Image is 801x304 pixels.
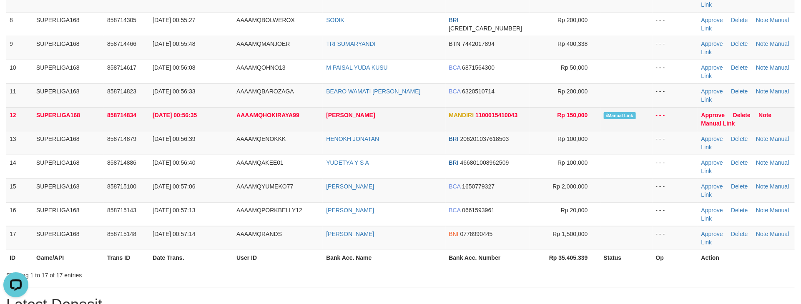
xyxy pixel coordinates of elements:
[701,183,789,198] a: Manual Link
[107,64,136,71] span: 858714617
[756,159,768,166] a: Note
[326,159,369,166] a: YUDETYA Y S A
[326,17,344,23] a: SODIK
[323,250,445,265] th: Bank Acc. Name
[236,183,293,190] span: AAAAMQYUMEKO77
[33,12,104,36] td: SUPERLIGA168
[701,40,723,47] a: Approve
[107,207,136,214] span: 858715143
[653,12,698,36] td: - - -
[236,112,299,118] span: AAAAMQHOKIRAYA99
[701,231,723,237] a: Approve
[33,250,104,265] th: Game/API
[756,231,768,237] a: Note
[107,159,136,166] span: 858714886
[236,64,285,71] span: AAAAMQOHNO13
[446,250,530,265] th: Bank Acc. Number
[6,83,33,107] td: 11
[653,250,698,265] th: Op
[731,183,748,190] a: Delete
[3,3,28,28] button: Open LiveChat chat widget
[33,60,104,83] td: SUPERLIGA168
[107,88,136,95] span: 858714823
[6,36,33,60] td: 9
[6,178,33,202] td: 15
[756,64,768,71] a: Note
[756,136,768,142] a: Note
[326,183,374,190] a: [PERSON_NAME]
[553,183,588,190] span: Rp 2,000,000
[557,112,588,118] span: Rp 150,000
[449,88,461,95] span: BCA
[236,231,282,237] span: AAAAMQRANDS
[557,40,588,47] span: Rp 400,338
[6,226,33,250] td: 17
[449,231,459,237] span: BNI
[107,136,136,142] span: 858714879
[462,64,495,71] span: Copy 6871564300 to clipboard
[653,131,698,155] td: - - -
[462,88,495,95] span: Copy 6320510714 to clipboard
[33,131,104,155] td: SUPERLIGA168
[153,64,195,71] span: [DATE] 00:56:08
[449,159,459,166] span: BRI
[449,40,461,47] span: BTN
[462,183,495,190] span: Copy 1650779327 to clipboard
[460,136,509,142] span: Copy 206201037618503 to clipboard
[701,64,723,71] a: Approve
[326,40,376,47] a: TRI SUMARYANDI
[326,112,375,118] a: [PERSON_NAME]
[153,159,195,166] span: [DATE] 00:56:40
[557,136,588,142] span: Rp 100,000
[553,231,588,237] span: Rp 1,500,000
[104,250,149,265] th: Trans ID
[557,88,588,95] span: Rp 200,000
[449,64,461,71] span: BCA
[698,250,795,265] th: Action
[653,107,698,131] td: - - -
[149,250,233,265] th: Date Trans.
[107,183,136,190] span: 858715100
[33,202,104,226] td: SUPERLIGA168
[756,40,768,47] a: Note
[653,178,698,202] td: - - -
[6,131,33,155] td: 13
[701,159,723,166] a: Approve
[701,231,789,246] a: Manual Link
[6,60,33,83] td: 10
[701,64,789,79] a: Manual Link
[701,136,789,151] a: Manual Link
[653,202,698,226] td: - - -
[153,112,197,118] span: [DATE] 00:56:35
[6,12,33,36] td: 8
[6,250,33,265] th: ID
[107,17,136,23] span: 858714305
[561,64,588,71] span: Rp 50,000
[653,226,698,250] td: - - -
[731,17,748,23] a: Delete
[236,159,284,166] span: AAAAMQAKEE01
[731,88,748,95] a: Delete
[449,207,461,214] span: BCA
[462,207,495,214] span: Copy 0661593961 to clipboard
[449,136,459,142] span: BRI
[460,231,493,237] span: Copy 0778990445 to clipboard
[600,250,653,265] th: Status
[153,136,195,142] span: [DATE] 00:56:39
[756,207,768,214] a: Note
[326,64,388,71] a: M PAISAL YUDA KUSU
[701,17,723,23] a: Approve
[701,40,789,55] a: Manual Link
[153,88,195,95] span: [DATE] 00:56:33
[701,112,725,118] a: Approve
[561,207,588,214] span: Rp 20,000
[701,88,789,103] a: Manual Link
[701,17,789,32] a: Manual Link
[731,40,748,47] a: Delete
[449,25,522,32] span: Copy 601201023433532 to clipboard
[6,268,327,279] div: Showing 1 to 17 of 17 entries
[462,40,495,47] span: Copy 7442017894 to clipboard
[756,183,768,190] a: Note
[107,40,136,47] span: 858714466
[326,231,374,237] a: [PERSON_NAME]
